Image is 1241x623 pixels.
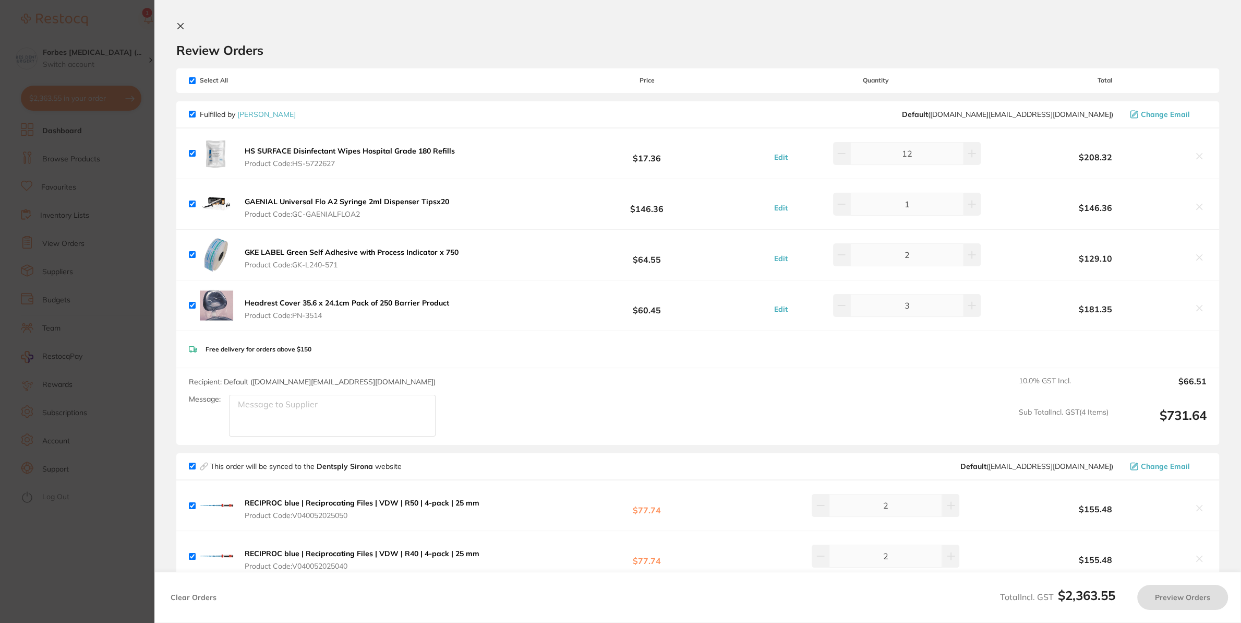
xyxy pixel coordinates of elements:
button: Edit [771,152,791,162]
span: Quantity [749,77,1003,84]
output: $66.51 [1117,377,1207,399]
b: $2,363.55 [1058,587,1115,603]
button: Change Email [1127,462,1207,471]
button: Preview Orders [1137,585,1228,610]
b: $77.74 [545,547,749,566]
b: $155.48 [1003,504,1188,514]
button: Clear Orders [167,585,220,610]
button: GAENIAL Universal Flo A2 Syringe 2ml Dispenser Tipsx20 Product Code:GC-GAENIALFLOA2 [242,197,452,219]
button: Change Email [1127,110,1207,119]
button: RECIPROC blue | Reciprocating Files | VDW | R40 | 4-pack | 25 mm Product Code:V040052025040 [242,549,483,571]
b: $146.36 [545,194,749,214]
b: GAENIAL Universal Flo A2 Syringe 2ml Dispenser Tipsx20 [245,197,449,206]
span: Total Incl. GST [1000,592,1115,602]
b: GKE LABEL Green Self Adhesive with Process Indicator x 750 [245,248,459,257]
p: Fulfilled by [200,110,296,119]
button: Edit [771,203,791,213]
label: Message: [189,395,221,404]
b: Headrest Cover 35.6 x 24.1cm Pack of 250 Barrier Product [245,298,449,308]
b: $77.74 [545,496,749,515]
b: Default [960,462,986,471]
button: RECIPROC blue | Reciprocating Files | VDW | R50 | 4-pack | 25 mm Product Code:V040052025050 [242,498,483,520]
button: Headrest Cover 35.6 x 24.1cm Pack of 250 Barrier Product Product Code:PN-3514 [242,298,452,320]
span: Recipient: Default ( [DOMAIN_NAME][EMAIL_ADDRESS][DOMAIN_NAME] ) [189,377,436,386]
b: $208.32 [1003,152,1188,162]
span: customer.care@henryschein.com.au [902,110,1113,119]
p: Free delivery for orders above $150 [206,346,311,353]
span: Price [545,77,749,84]
button: GKE LABEL Green Self Adhesive with Process Indicator x 750 Product Code:GK-L240-571 [242,248,462,269]
b: $155.48 [1003,555,1188,565]
span: Product Code: GK-L240-571 [245,261,459,269]
button: HS SURFACE Disinfectant Wipes Hospital Grade 180 Refills Product Code:HS-5722627 [242,146,458,168]
span: Product Code: PN-3514 [245,311,449,320]
span: Total [1003,77,1207,84]
span: Product Code: HS-5722627 [245,159,455,168]
button: Edit [771,304,791,314]
b: $60.45 [545,296,749,315]
b: Default [902,110,928,119]
b: $129.10 [1003,254,1188,263]
p: This order will be synced to the website [210,462,402,471]
span: Change Email [1141,462,1190,471]
span: Product Code: GC-GAENIALFLOA2 [245,210,449,218]
img: OTRyYW5kNg [200,289,233,322]
img: MTk4eDd2Yw [200,489,233,522]
output: $731.64 [1117,408,1207,437]
b: $181.35 [1003,304,1188,314]
a: [PERSON_NAME] [237,110,296,119]
span: clientservices@dentsplysirona.com [960,462,1113,471]
img: NHZjODl1YQ [200,137,233,170]
span: Change Email [1141,110,1190,119]
b: $17.36 [545,144,749,163]
span: Product Code: V040052025040 [245,562,479,570]
b: RECIPROC blue | Reciprocating Files | VDW | R50 | 4-pack | 25 mm [245,498,479,508]
img: cHZwMmNjaA [200,539,233,573]
img: ajg1eTQ4ag [200,238,233,272]
span: Product Code: V040052025050 [245,511,479,520]
span: Select All [189,77,293,84]
b: RECIPROC blue | Reciprocating Files | VDW | R40 | 4-pack | 25 mm [245,549,479,558]
span: 10.0 % GST Incl. [1019,377,1109,399]
strong: Dentsply Sirona [317,462,375,471]
h2: Review Orders [176,42,1219,58]
b: $64.55 [545,245,749,264]
b: $146.36 [1003,203,1188,213]
b: HS SURFACE Disinfectant Wipes Hospital Grade 180 Refills [245,146,455,156]
span: Sub Total Incl. GST ( 4 Items) [1019,408,1109,437]
img: a3F1emFrcw [200,187,233,221]
button: Edit [771,254,791,263]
